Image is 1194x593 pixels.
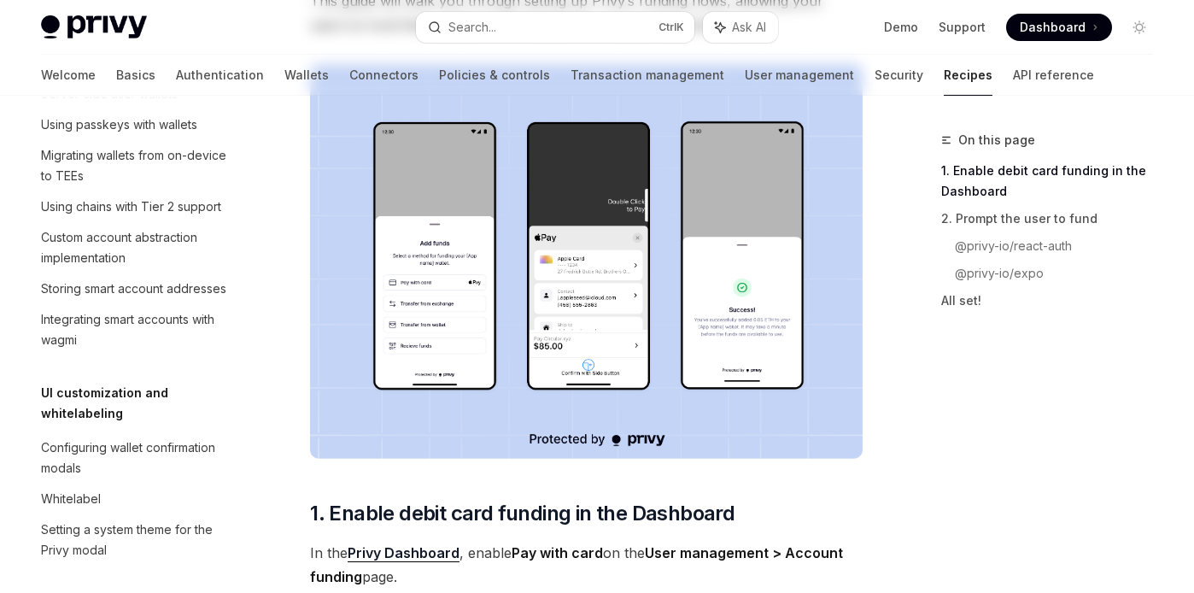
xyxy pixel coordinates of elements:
[703,12,778,43] button: Ask AI
[27,109,246,140] a: Using passkeys with wallets
[958,130,1035,150] span: On this page
[941,157,1167,205] a: 1. Enable debit card funding in the Dashboard
[41,437,236,479] div: Configuring wallet confirmation modals
[27,191,246,222] a: Using chains with Tier 2 support
[310,541,863,589] span: In the , enable on the page.
[310,64,863,459] img: card-based-funding
[955,260,1167,287] a: @privy-io/expo
[41,55,96,96] a: Welcome
[176,55,264,96] a: Authentication
[439,55,550,96] a: Policies & controls
[41,15,147,39] img: light logo
[41,197,221,217] div: Using chains with Tier 2 support
[41,279,226,299] div: Storing smart account addresses
[27,140,246,191] a: Migrating wallets from on-device to TEEs
[41,145,236,186] div: Migrating wallets from on-device to TEEs
[1126,14,1153,41] button: Toggle dark mode
[41,520,236,561] div: Setting a system theme for the Privy modal
[41,114,197,135] div: Using passkeys with wallets
[941,287,1167,314] a: All set!
[284,55,329,96] a: Wallets
[512,544,603,561] strong: Pay with card
[116,55,155,96] a: Basics
[41,309,236,350] div: Integrating smart accounts with wagmi
[27,484,246,514] a: Whitelabel
[1020,19,1086,36] span: Dashboard
[884,19,918,36] a: Demo
[416,12,694,43] button: Search...CtrlK
[348,544,459,562] a: Privy Dashboard
[1013,55,1094,96] a: API reference
[732,19,766,36] span: Ask AI
[941,205,1167,232] a: 2. Prompt the user to fund
[448,17,496,38] div: Search...
[955,232,1167,260] a: @privy-io/react-auth
[41,227,236,268] div: Custom account abstraction implementation
[875,55,923,96] a: Security
[27,273,246,304] a: Storing smart account addresses
[944,55,992,96] a: Recipes
[27,432,246,484] a: Configuring wallet confirmation modals
[745,55,854,96] a: User management
[27,222,246,273] a: Custom account abstraction implementation
[349,55,418,96] a: Connectors
[658,21,684,34] span: Ctrl K
[310,500,735,527] span: 1. Enable debit card funding in the Dashboard
[27,304,246,355] a: Integrating smart accounts with wagmi
[1006,14,1112,41] a: Dashboard
[571,55,724,96] a: Transaction management
[41,383,246,424] h5: UI customization and whitelabeling
[939,19,986,36] a: Support
[27,514,246,566] a: Setting a system theme for the Privy modal
[41,489,101,509] div: Whitelabel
